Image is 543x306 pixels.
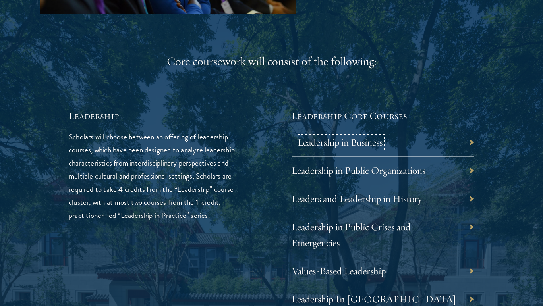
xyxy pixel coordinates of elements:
[292,192,422,205] a: Leaders and Leadership in History
[69,54,474,69] div: Core coursework will consist of the following:
[292,221,411,249] a: Leadership in Public Crises and Emergencies
[69,130,252,222] p: Scholars will choose between an offering of leadership courses, which have been designed to analy...
[292,109,475,123] h5: Leadership Core Courses
[292,164,425,177] a: Leadership in Public Organizations
[69,109,252,123] h5: Leadership
[298,136,383,148] a: Leadership in Business
[292,265,386,277] a: Values-Based Leadership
